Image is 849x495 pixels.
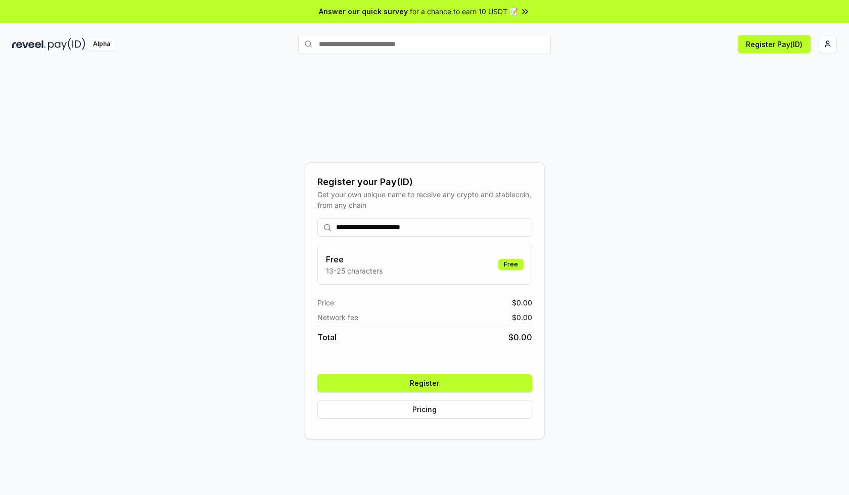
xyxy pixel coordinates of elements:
h3: Free [326,253,383,265]
img: pay_id [48,38,85,51]
span: for a chance to earn 10 USDT 📝 [410,6,518,17]
div: Get your own unique name to receive any crypto and stablecoin, from any chain [317,189,532,210]
span: Network fee [317,312,358,323]
div: Register your Pay(ID) [317,175,532,189]
span: Price [317,297,334,308]
button: Register Pay(ID) [738,35,811,53]
div: Free [498,259,524,270]
button: Register [317,374,532,392]
span: $ 0.00 [508,331,532,343]
span: Total [317,331,337,343]
div: Alpha [87,38,116,51]
span: Answer our quick survey [319,6,408,17]
span: $ 0.00 [512,297,532,308]
span: $ 0.00 [512,312,532,323]
img: reveel_dark [12,38,46,51]
button: Pricing [317,400,532,419]
p: 13-25 characters [326,265,383,276]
